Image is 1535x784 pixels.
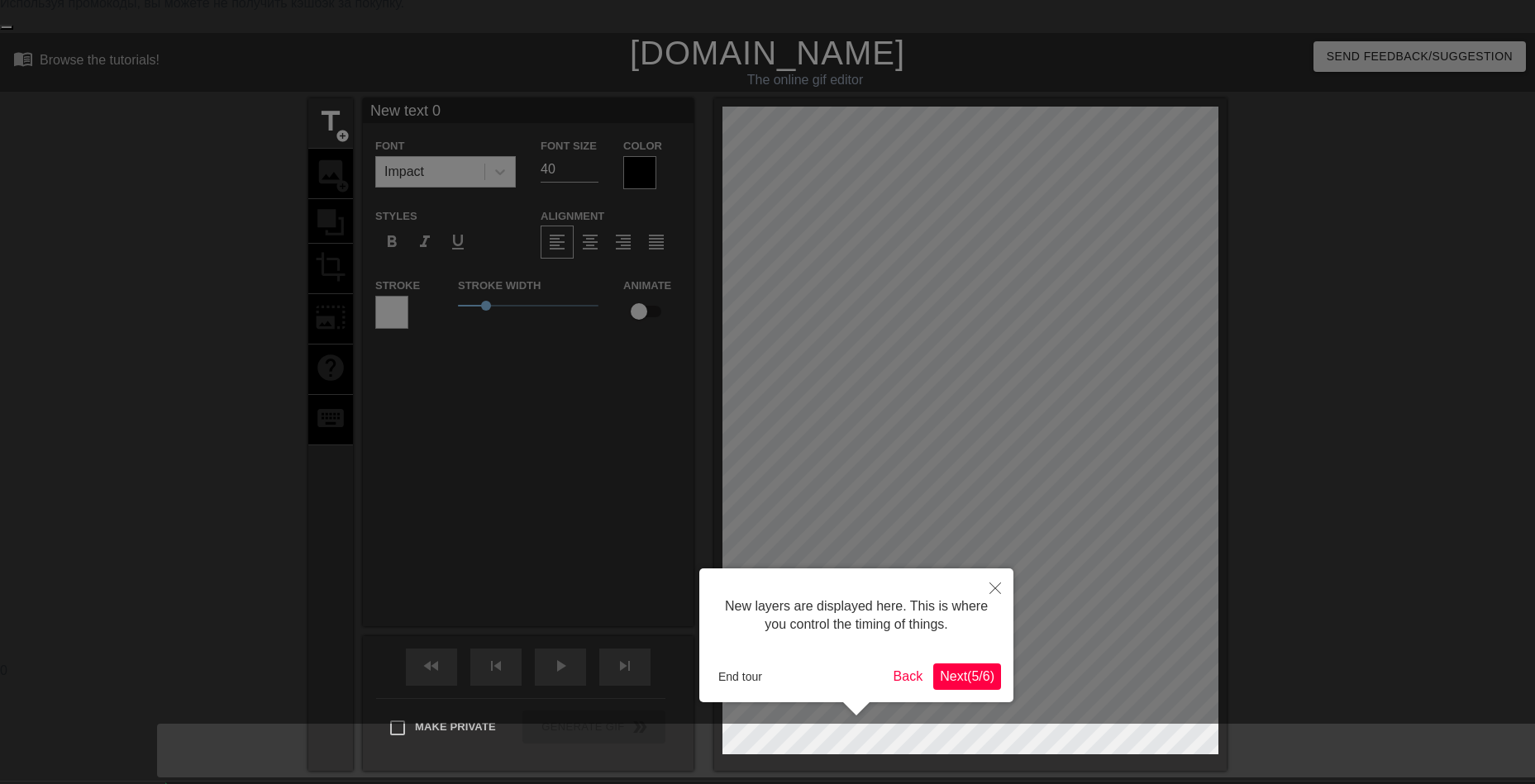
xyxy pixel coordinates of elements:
button: Next [933,663,1001,690]
button: Close [977,568,1013,606]
div: New layers are displayed here. This is where you control the timing of things. [712,581,1001,651]
button: End tour [712,664,769,689]
span: Next ( 5 / 6 ) [940,669,994,683]
button: Back [887,663,930,690]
